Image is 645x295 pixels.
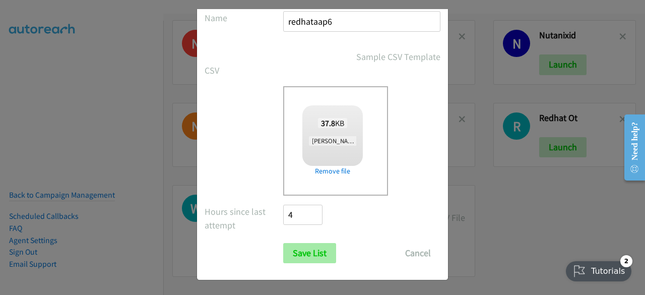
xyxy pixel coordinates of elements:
iframe: Resource Center [616,107,645,188]
button: Cancel [396,243,440,263]
label: Name [205,11,283,25]
span: [PERSON_NAME] + Red Hat-JG - 8505 CY25Q3 - AAP - TAL ID4.csv [309,136,486,146]
label: Hours since last attempt [205,205,283,232]
a: Sample CSV Template [356,50,440,64]
strong: 37.8 [321,118,335,128]
input: Save List [283,243,336,263]
iframe: Checklist [560,251,637,287]
a: Remove file [302,166,363,176]
label: CSV [205,64,283,77]
span: KB [318,118,348,128]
